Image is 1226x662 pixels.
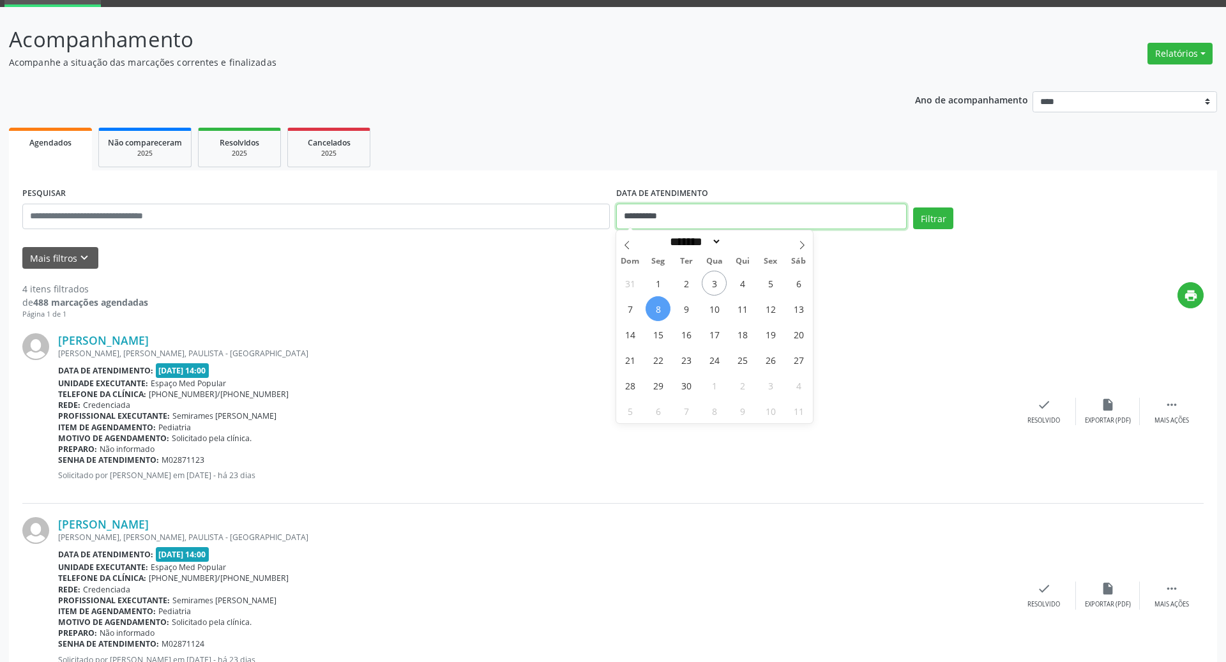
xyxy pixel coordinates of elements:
[1037,398,1051,412] i: check
[58,378,148,389] b: Unidade executante:
[644,257,672,266] span: Seg
[665,235,722,248] select: Month
[730,271,755,296] span: Setembro 4, 2025
[786,322,811,347] span: Setembro 20, 2025
[674,322,699,347] span: Setembro 16, 2025
[58,532,1012,543] div: [PERSON_NAME], [PERSON_NAME], PAULISTA - [GEOGRAPHIC_DATA]
[162,455,204,465] span: M02871123
[729,257,757,266] span: Qui
[1154,600,1189,609] div: Mais ações
[702,271,727,296] span: Setembro 3, 2025
[149,389,289,400] span: [PHONE_NUMBER]/[PHONE_NUMBER]
[730,296,755,321] span: Setembro 11, 2025
[730,373,755,398] span: Outubro 2, 2025
[58,562,148,573] b: Unidade executante:
[1101,582,1115,596] i: insert_drive_file
[646,398,670,423] span: Outubro 6, 2025
[674,373,699,398] span: Setembro 30, 2025
[617,398,642,423] span: Outubro 5, 2025
[151,562,226,573] span: Espaço Med Popular
[172,410,276,421] span: Semirames [PERSON_NAME]
[616,257,644,266] span: Dom
[702,398,727,423] span: Outubro 8, 2025
[22,184,66,204] label: PESQUISAR
[29,137,72,148] span: Agendados
[702,373,727,398] span: Outubro 1, 2025
[646,322,670,347] span: Setembro 15, 2025
[58,573,146,583] b: Telefone da clínica:
[58,333,149,347] a: [PERSON_NAME]
[58,638,159,649] b: Senha de atendimento:
[172,595,276,606] span: Semirames [PERSON_NAME]
[1147,43,1213,64] button: Relatórios
[722,235,764,248] input: Year
[77,251,91,265] i: keyboard_arrow_down
[758,398,783,423] span: Outubro 10, 2025
[1165,398,1179,412] i: 
[208,149,271,158] div: 2025
[9,56,854,69] p: Acompanhe a situação das marcações correntes e finalizadas
[83,584,130,595] span: Credenciada
[22,517,49,544] img: img
[758,347,783,372] span: Setembro 26, 2025
[617,322,642,347] span: Setembro 14, 2025
[616,184,708,204] label: DATA DE ATENDIMENTO
[158,606,191,617] span: Pediatria
[757,257,785,266] span: Sex
[58,410,170,421] b: Profissional executante:
[786,398,811,423] span: Outubro 11, 2025
[162,638,204,649] span: M02871124
[1085,600,1131,609] div: Exportar (PDF)
[674,296,699,321] span: Setembro 9, 2025
[730,398,755,423] span: Outubro 9, 2025
[100,628,155,638] span: Não informado
[58,365,153,376] b: Data de atendimento:
[58,455,159,465] b: Senha de atendimento:
[172,617,252,628] span: Solicitado pela clínica.
[646,296,670,321] span: Setembro 8, 2025
[758,271,783,296] span: Setembro 5, 2025
[758,373,783,398] span: Outubro 3, 2025
[913,207,953,229] button: Filtrar
[674,271,699,296] span: Setembro 2, 2025
[617,373,642,398] span: Setembro 28, 2025
[702,296,727,321] span: Setembro 10, 2025
[915,91,1028,107] p: Ano de acompanhamento
[646,271,670,296] span: Setembro 1, 2025
[58,389,146,400] b: Telefone da clínica:
[108,149,182,158] div: 2025
[1177,282,1204,308] button: print
[702,347,727,372] span: Setembro 24, 2025
[786,296,811,321] span: Setembro 13, 2025
[785,257,813,266] span: Sáb
[730,347,755,372] span: Setembro 25, 2025
[158,422,191,433] span: Pediatria
[22,309,148,320] div: Página 1 de 1
[58,422,156,433] b: Item de agendamento:
[58,433,169,444] b: Motivo de agendamento:
[33,296,148,308] strong: 488 marcações agendadas
[149,573,289,583] span: [PHONE_NUMBER]/[PHONE_NUMBER]
[1154,416,1189,425] div: Mais ações
[220,137,259,148] span: Resolvidos
[22,282,148,296] div: 4 itens filtrados
[58,348,1012,359] div: [PERSON_NAME], [PERSON_NAME], PAULISTA - [GEOGRAPHIC_DATA]
[58,549,153,560] b: Data de atendimento:
[786,347,811,372] span: Setembro 27, 2025
[58,584,80,595] b: Rede:
[617,296,642,321] span: Setembro 7, 2025
[617,271,642,296] span: Agosto 31, 2025
[58,470,1012,481] p: Solicitado por [PERSON_NAME] em [DATE] - há 23 dias
[22,247,98,269] button: Mais filtroskeyboard_arrow_down
[702,322,727,347] span: Setembro 17, 2025
[83,400,130,410] span: Credenciada
[58,400,80,410] b: Rede:
[617,347,642,372] span: Setembro 21, 2025
[646,373,670,398] span: Setembro 29, 2025
[22,333,49,360] img: img
[58,606,156,617] b: Item de agendamento:
[730,322,755,347] span: Setembro 18, 2025
[58,628,97,638] b: Preparo:
[156,547,209,562] span: [DATE] 14:00
[9,24,854,56] p: Acompanhamento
